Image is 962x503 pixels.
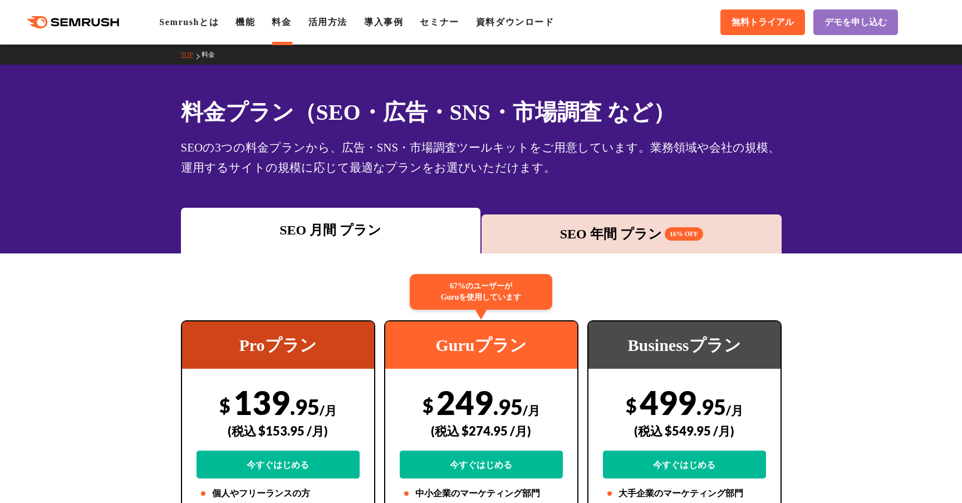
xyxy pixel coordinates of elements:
div: Businessプラン [588,321,781,369]
span: 16% OFF [665,227,703,241]
a: Semrushとは [159,17,219,27]
span: $ [423,394,434,417]
a: 今すぐはじめる [400,451,563,478]
span: /月 [523,403,540,418]
span: .95 [290,394,320,419]
span: $ [219,394,230,417]
div: 499 [603,383,766,478]
div: (税込 $274.95 /月) [400,411,563,451]
div: Guruプラン [385,321,577,369]
a: 料金 [272,17,291,27]
a: 料金 [202,51,223,58]
a: デモを申し込む [813,9,898,35]
div: 139 [197,383,360,478]
a: セミナー [420,17,459,27]
span: .95 [696,394,726,419]
div: SEO 月間 プラン [186,220,475,240]
a: 機能 [235,17,255,27]
a: 資料ダウンロード [476,17,554,27]
div: (税込 $153.95 /月) [197,411,360,451]
span: .95 [493,394,523,419]
a: 活用方法 [308,17,347,27]
li: 大手企業のマーケティング部門 [603,487,766,500]
a: 今すぐはじめる [197,451,360,478]
span: /月 [320,403,337,418]
div: SEO 年間 プラン [487,224,776,244]
a: 今すぐはじめる [603,451,766,478]
div: 249 [400,383,563,478]
div: (税込 $549.95 /月) [603,411,766,451]
span: /月 [726,403,743,418]
span: 無料トライアル [732,17,794,28]
h1: 料金プラン（SEO・広告・SNS・市場調査 など） [181,96,782,129]
span: デモを申し込む [824,17,887,28]
a: TOP [181,51,202,58]
li: 個人やフリーランスの方 [197,487,360,500]
div: 67%のユーザーが Guruを使用しています [410,274,552,310]
div: SEOの3つの料金プランから、広告・SNS・市場調査ツールキットをご用意しています。業務領域や会社の規模、運用するサイトの規模に応じて最適なプランをお選びいただけます。 [181,138,782,178]
a: 無料トライアル [720,9,805,35]
span: $ [626,394,637,417]
li: 中小企業のマーケティング部門 [400,487,563,500]
div: Proプラン [182,321,374,369]
a: 導入事例 [364,17,403,27]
